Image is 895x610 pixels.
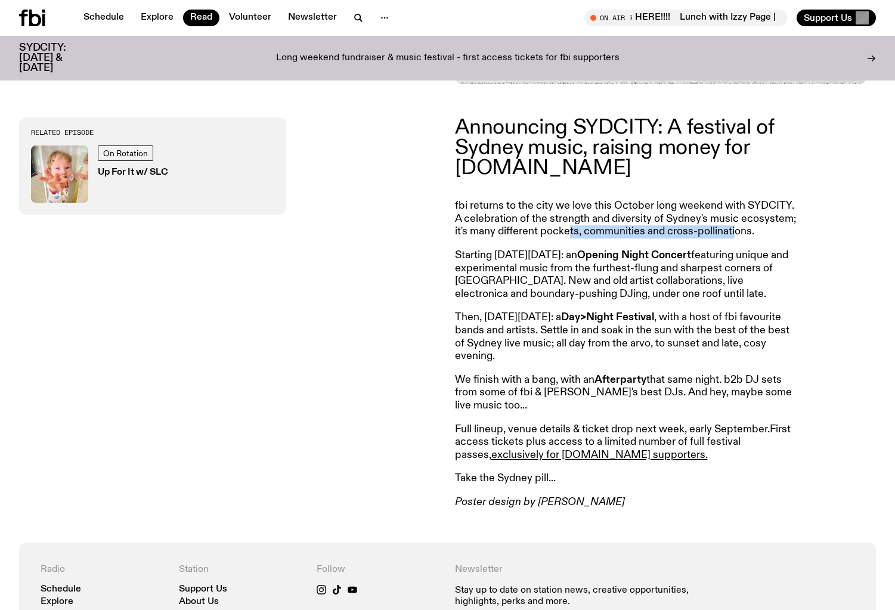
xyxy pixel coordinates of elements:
[281,10,344,26] a: Newsletter
[455,564,717,575] h4: Newsletter
[561,312,654,323] strong: Day>Night Festival
[594,374,646,385] strong: Afterparty
[179,597,219,606] a: About Us
[41,564,165,575] h4: Radio
[98,168,168,177] h3: Up For It w/ SLC
[455,117,798,179] p: Announcing SYDCITY: A festival of Sydney music, raising money for [DOMAIN_NAME]
[455,200,798,239] p: fbi returns to the city we love this October long weekend with SYDCITY. A celebration of the stre...
[31,129,274,136] h3: Related Episode
[19,43,95,73] h3: SYDCITY: [DATE] & [DATE]
[179,585,227,594] a: Support Us
[455,311,798,363] p: Then, [DATE][DATE]: a , with a host of fbi favourite bands and artists. Settle in and soak in the...
[577,250,691,261] strong: Opening Night Concert
[41,585,81,594] a: Schedule
[455,249,798,301] p: Starting [DATE][DATE]: an featuring unique and experimental music from the furthest-flung and sha...
[491,450,708,460] a: exclusively for [DOMAIN_NAME] supporters.
[41,597,73,606] a: Explore
[31,145,88,203] img: baby slc
[183,10,219,26] a: Read
[317,564,441,575] h4: Follow
[797,10,876,26] button: Support Us
[276,53,620,64] p: Long weekend fundraiser & music festival - first access tickets for fbi supporters
[455,423,798,462] p: Full lineup, venue details & ticket drop next week, early September. First access tickets plus ac...
[455,472,798,485] p: Take the Sydney pill...
[584,10,787,26] button: On AirLunch with Izzy Page | Spring time is HERE!!!!Lunch with Izzy Page | Spring time is HERE!!!!
[455,497,625,507] em: Poster design by [PERSON_NAME]
[804,13,852,23] span: Support Us
[455,585,717,608] p: Stay up to date on station news, creative opportunities, highlights, perks and more.
[455,374,798,413] p: We finish with a bang, with an that same night. b2b DJ sets from some of fbi & [PERSON_NAME]'s be...
[31,145,274,203] a: baby slcOn RotationUp For It w/ SLC
[134,10,181,26] a: Explore
[179,564,303,575] h4: Station
[76,10,131,26] a: Schedule
[222,10,278,26] a: Volunteer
